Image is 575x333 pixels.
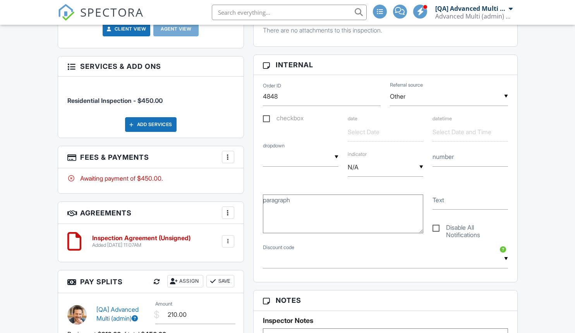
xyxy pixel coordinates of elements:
[433,123,508,142] input: Select Date and Time
[263,142,285,149] label: dropdown
[212,5,367,20] input: Search everything...
[206,275,234,287] button: Save
[125,117,177,132] div: Add Services
[67,174,234,183] div: Awaiting payment of $450.00.
[435,5,507,12] div: [QA] Advanced Multi (admin)
[348,123,423,142] input: Select Date
[348,116,357,121] label: date
[105,25,146,33] a: Client View
[348,142,423,157] label: indicator
[263,195,423,233] textarea: paragraph
[263,114,304,124] label: checkbox
[433,152,454,161] label: number
[58,202,244,224] h3: Agreements
[92,242,191,248] div: Added [DATE] 11:07AM
[92,235,191,248] a: Inspection Agreement (Unsigned) Added [DATE] 11:07AM
[263,26,508,34] p: There are no attachments to this inspection.
[67,305,87,324] img: younginspector.jpg
[435,12,513,20] div: Advanced Multi (admin) Company
[263,196,290,204] label: paragraph
[263,82,281,89] label: Order ID
[390,82,423,89] label: Referral source
[58,146,244,168] h3: Fees & Payments
[433,148,508,167] input: number
[155,301,172,307] label: Amount
[58,270,244,293] h3: Pay Splits
[67,97,163,104] span: Residential Inspection - $450.00
[58,56,244,77] h3: Services & Add ons
[433,224,508,234] label: Disable All Notifications
[433,116,452,121] label: datetime
[263,317,508,324] h5: Inspector Notes
[254,55,517,75] h3: Internal
[96,306,139,322] a: [QA] Advanced Multi (admin)
[92,235,191,242] h6: Inspection Agreement (Unsigned)
[433,196,444,204] label: Text
[58,10,144,27] a: SPECTORA
[167,275,203,287] div: Assign
[154,308,160,321] div: $
[58,4,75,21] img: The Best Home Inspection Software - Spectora
[263,244,294,251] label: Discount code
[433,191,508,210] input: Text
[67,82,234,111] li: Service: Residential Inspection
[80,4,144,20] span: SPECTORA
[254,290,517,311] h3: Notes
